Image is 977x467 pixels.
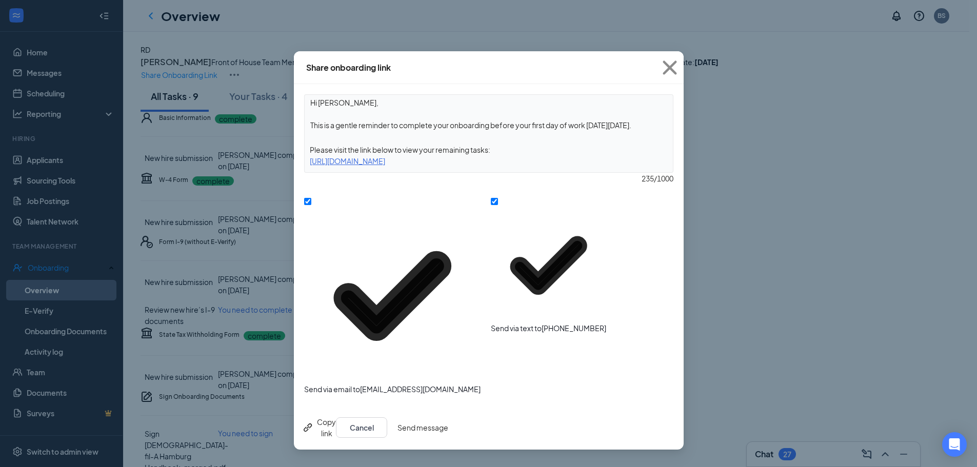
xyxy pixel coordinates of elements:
span: Send via text to [PHONE_NUMBER] [491,323,606,333]
svg: Checkmark [491,208,606,323]
div: Please visit the link below to view your remaining tasks: [305,144,673,155]
svg: Cross [656,54,684,82]
div: Open Intercom Messenger [942,432,967,457]
input: Send via text to[PHONE_NUMBER] [491,198,498,205]
div: Share onboarding link [306,62,391,73]
button: Link Copy link [302,416,336,439]
button: Close [656,51,684,84]
div: Copy link [302,416,336,439]
input: Send via email to[EMAIL_ADDRESS][DOMAIN_NAME] [304,198,311,205]
div: 235 / 1000 [304,173,673,184]
span: Send via email to [EMAIL_ADDRESS][DOMAIN_NAME] [304,384,481,394]
svg: Link [302,421,314,434]
div: [URL][DOMAIN_NAME] [305,155,673,167]
button: Send message [397,417,448,438]
button: Cancel [336,417,387,438]
textarea: Hi [PERSON_NAME], This is a gentle reminder to complete your onboarding before your first day of ... [305,95,673,133]
svg: Checkmark [304,208,481,384]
